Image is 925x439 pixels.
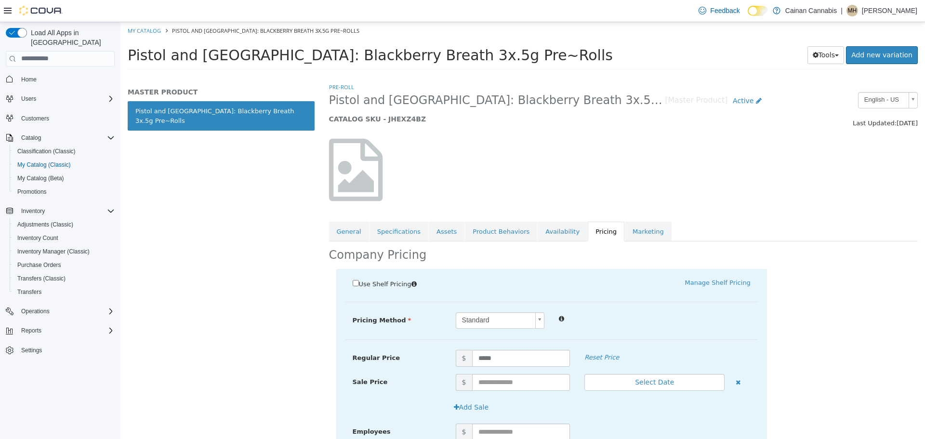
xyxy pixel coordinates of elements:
span: Inventory Manager (Classic) [17,248,90,255]
input: Use Shelf Pricing [232,258,238,264]
button: Add Sale [328,376,374,394]
a: Customers [17,113,53,124]
span: Pricing Method [232,294,291,302]
a: Product Behaviors [344,200,417,220]
span: My Catalog (Classic) [17,161,71,169]
button: Inventory Manager (Classic) [10,245,119,258]
span: Transfers [17,288,41,296]
span: Inventory Count [13,232,115,244]
a: Pre-roll [209,61,234,68]
a: My Catalog [7,5,40,12]
span: Customers [17,112,115,124]
span: My Catalog (Classic) [13,159,115,171]
a: Pistol and [GEOGRAPHIC_DATA]: Blackberry Breath 3x.5g Pre~Rolls [7,79,194,108]
button: Operations [2,305,119,318]
span: Promotions [13,186,115,198]
button: My Catalog (Beta) [10,172,119,185]
div: Michelle Hodgson [846,5,858,16]
button: Classification (Classic) [10,145,119,158]
span: Catalog [17,132,115,144]
a: My Catalog (Beta) [13,173,68,184]
a: Transfers (Classic) [13,273,69,284]
span: MH [848,5,857,16]
a: My Catalog (Classic) [13,159,75,171]
button: Adjustments (Classic) [10,218,119,231]
h5: MASTER PRODUCT [7,66,194,74]
h2: Company Pricing [209,226,306,240]
button: Inventory [2,204,119,218]
span: Transfers (Classic) [17,275,66,282]
p: Cainan Cannabis [785,5,837,16]
span: Pistol and [GEOGRAPHIC_DATA]: Blackberry Breath 3x.5g Pre~Rolls [209,71,545,86]
button: Reports [2,324,119,337]
a: Feedback [695,1,743,20]
span: Promotions [17,188,47,196]
span: [DATE] [776,97,797,105]
span: Transfers [13,286,115,298]
button: Inventory [17,205,49,217]
small: [Master Product] [545,75,608,82]
span: Classification (Classic) [13,146,115,157]
span: Active [612,75,633,82]
span: Last Updated: [732,97,776,105]
a: General [209,200,249,220]
a: Add new variation [726,24,797,42]
span: $ [335,352,352,369]
a: Standard [335,290,424,306]
span: Classification (Classic) [17,147,76,155]
span: Inventory Count [17,234,58,242]
a: Adjustments (Classic) [13,219,77,230]
a: Availability [417,200,467,220]
a: Inventory Count [13,232,62,244]
span: Operations [21,307,50,315]
button: Transfers (Classic) [10,272,119,285]
a: Active [607,70,647,88]
button: Catalog [17,132,45,144]
a: Pricing [467,200,504,220]
a: English - US [738,70,797,86]
span: Inventory Manager (Classic) [13,246,115,257]
span: Home [21,76,37,83]
button: Users [2,92,119,106]
span: Users [21,95,36,103]
button: My Catalog (Classic) [10,158,119,172]
img: Cova [19,6,63,15]
button: Purchase Orders [10,258,119,272]
em: Reset Price [464,332,499,339]
a: Inventory Manager (Classic) [13,246,93,257]
span: Reports [17,325,115,336]
a: Promotions [13,186,51,198]
a: Marketing [504,200,551,220]
a: Home [17,74,40,85]
span: Settings [21,346,42,354]
span: Adjustments (Classic) [13,219,115,230]
span: Inventory [17,205,115,217]
span: Feedback [710,6,740,15]
span: Adjustments (Classic) [17,221,73,228]
button: Reports [17,325,45,336]
span: Inventory [21,207,45,215]
span: My Catalog (Beta) [17,174,64,182]
span: My Catalog (Beta) [13,173,115,184]
a: Settings [17,345,46,356]
span: Catalog [21,134,41,142]
a: Specifications [249,200,308,220]
span: Customers [21,115,49,122]
a: Manage Shelf Pricing [564,257,630,264]
span: Home [17,73,115,85]
button: Inventory Count [10,231,119,245]
span: Purchase Orders [13,259,115,271]
p: | [841,5,843,16]
span: Sale Price [232,356,267,363]
span: Users [17,93,115,105]
span: $ [335,328,352,345]
span: $ [335,401,352,418]
button: Settings [2,343,119,357]
button: Users [17,93,40,105]
button: Select Date [464,352,604,369]
a: Classification (Classic) [13,146,79,157]
span: Standard [336,291,411,306]
span: Reports [21,327,41,334]
span: Load All Apps in [GEOGRAPHIC_DATA] [27,28,115,47]
span: Purchase Orders [17,261,61,269]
